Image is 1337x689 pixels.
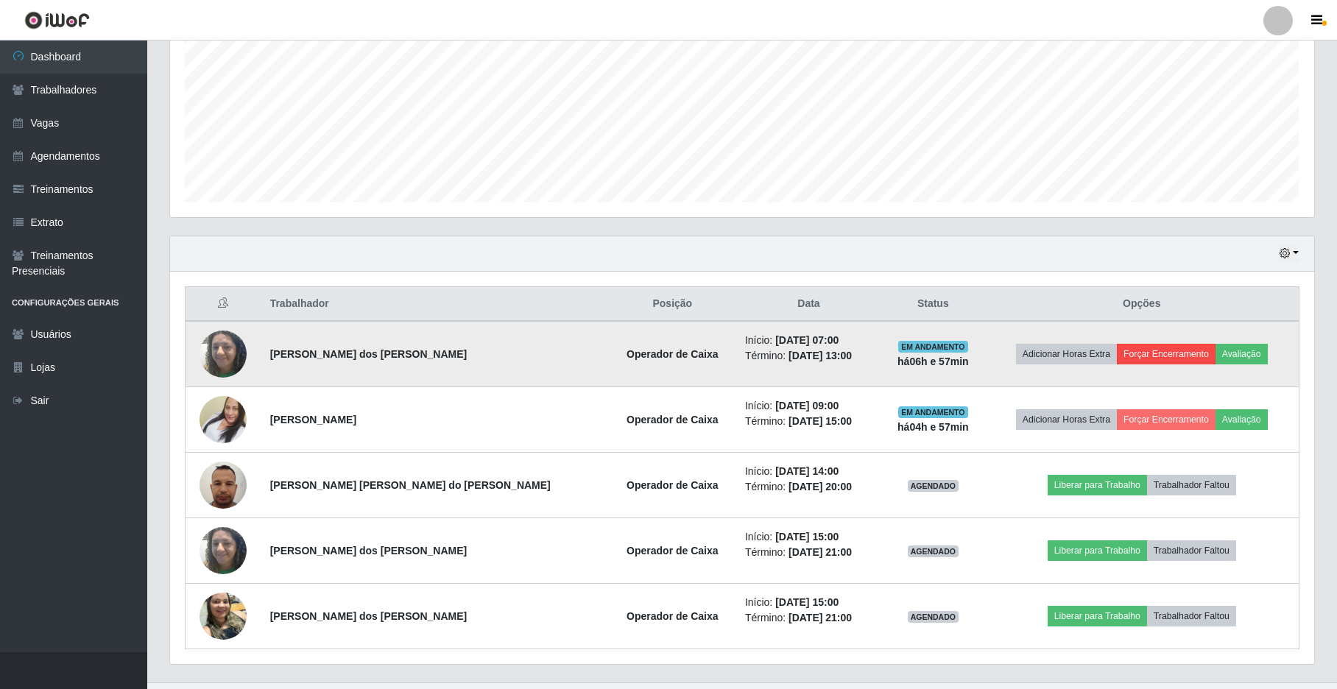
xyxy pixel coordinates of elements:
img: 1701473418754.jpeg [200,453,247,516]
button: Forçar Encerramento [1117,409,1216,430]
li: Término: [745,610,872,626]
strong: Operador de Caixa [627,414,719,425]
button: Trabalhador Faltou [1147,540,1236,561]
strong: Operador de Caixa [627,545,719,556]
li: Término: [745,479,872,495]
th: Trabalhador [261,287,609,322]
button: Adicionar Horas Extra [1016,409,1117,430]
span: AGENDADO [908,480,959,492]
th: Status [881,287,984,322]
time: [DATE] 15:00 [789,415,852,427]
span: AGENDADO [908,545,959,557]
li: Início: [745,398,872,414]
img: 1742563763298.jpeg [200,378,247,462]
strong: Operador de Caixa [627,610,719,622]
time: [DATE] 07:00 [775,334,839,346]
time: [DATE] 20:00 [789,481,852,492]
time: [DATE] 15:00 [775,596,839,608]
li: Término: [745,545,872,560]
button: Trabalhador Faltou [1147,475,1236,495]
button: Liberar para Trabalho [1048,540,1147,561]
strong: [PERSON_NAME] [PERSON_NAME] do [PERSON_NAME] [270,479,551,491]
strong: [PERSON_NAME] dos [PERSON_NAME] [270,348,468,360]
span: EM ANDAMENTO [898,406,968,418]
button: Adicionar Horas Extra [1016,344,1117,364]
strong: [PERSON_NAME] [270,414,356,425]
strong: há 06 h e 57 min [897,356,969,367]
time: [DATE] 21:00 [789,546,852,558]
img: CoreUI Logo [24,11,90,29]
button: Liberar para Trabalho [1048,606,1147,626]
time: [DATE] 15:00 [775,531,839,543]
th: Data [736,287,881,322]
th: Posição [609,287,736,322]
time: [DATE] 21:00 [789,612,852,623]
span: AGENDADO [908,611,959,623]
span: EM ANDAMENTO [898,341,968,353]
button: Trabalhador Faltou [1147,606,1236,626]
li: Término: [745,414,872,429]
button: Liberar para Trabalho [1048,475,1147,495]
th: Opções [985,287,1299,322]
img: 1736128144098.jpeg [200,519,247,582]
strong: há 04 h e 57 min [897,421,969,433]
strong: [PERSON_NAME] dos [PERSON_NAME] [270,610,468,622]
img: 1736128144098.jpeg [200,322,247,385]
li: Início: [745,464,872,479]
img: 1745102593554.jpeg [200,584,247,647]
strong: Operador de Caixa [627,479,719,491]
time: [DATE] 13:00 [789,350,852,361]
button: Avaliação [1216,409,1268,430]
li: Início: [745,595,872,610]
time: [DATE] 14:00 [775,465,839,477]
button: Forçar Encerramento [1117,344,1216,364]
time: [DATE] 09:00 [775,400,839,411]
button: Avaliação [1216,344,1268,364]
strong: [PERSON_NAME] dos [PERSON_NAME] [270,545,468,556]
li: Término: [745,348,872,364]
li: Início: [745,529,872,545]
strong: Operador de Caixa [627,348,719,360]
li: Início: [745,333,872,348]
